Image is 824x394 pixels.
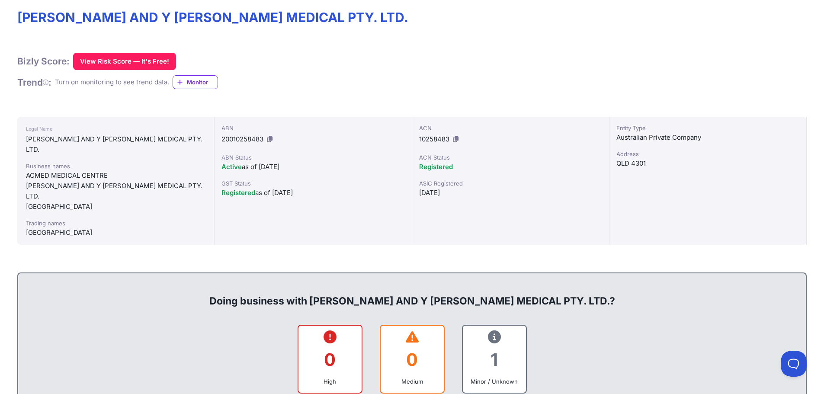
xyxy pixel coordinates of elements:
span: Registered [419,163,453,171]
div: as of [DATE] [221,188,404,198]
div: Legal Name [26,124,205,134]
div: ACN [419,124,602,132]
iframe: Toggle Customer Support [781,351,807,377]
h1: Bizly Score: [17,55,70,67]
div: Australian Private Company [616,132,799,143]
div: GST Status [221,179,404,188]
h1: [PERSON_NAME] AND Y [PERSON_NAME] MEDICAL PTY. LTD. [17,10,807,25]
h1: Trend : [17,77,51,88]
div: [GEOGRAPHIC_DATA] [26,227,205,238]
div: ABN [221,124,404,132]
div: ACMED MEDICAL CENTRE [26,170,205,181]
div: 0 [388,342,437,377]
div: [GEOGRAPHIC_DATA] [26,202,205,212]
div: Entity Type [616,124,799,132]
div: Minor / Unknown [470,377,519,386]
div: Medium [388,377,437,386]
a: Monitor [173,75,218,89]
div: [PERSON_NAME] AND Y [PERSON_NAME] MEDICAL PTY. LTD. [26,134,205,155]
div: ASIC Registered [419,179,602,188]
div: as of [DATE] [221,162,404,172]
div: ABN Status [221,153,404,162]
div: Business names [26,162,205,170]
span: Registered [221,189,255,197]
div: Address [616,150,799,158]
div: 0 [305,342,355,377]
div: High [305,377,355,386]
span: Monitor [187,78,218,86]
div: 1 [470,342,519,377]
div: Trading names [26,219,205,227]
span: 10258483 [419,135,449,143]
div: [DATE] [419,188,602,198]
span: Active [221,163,242,171]
div: ACN Status [419,153,602,162]
span: 20010258483 [221,135,263,143]
button: View Risk Score — It's Free! [73,53,176,70]
div: Turn on monitoring to see trend data. [55,77,169,87]
div: QLD 4301 [616,158,799,169]
div: Doing business with [PERSON_NAME] AND Y [PERSON_NAME] MEDICAL PTY. LTD.? [27,280,797,308]
div: [PERSON_NAME] AND Y [PERSON_NAME] MEDICAL PTY. LTD. [26,181,205,202]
